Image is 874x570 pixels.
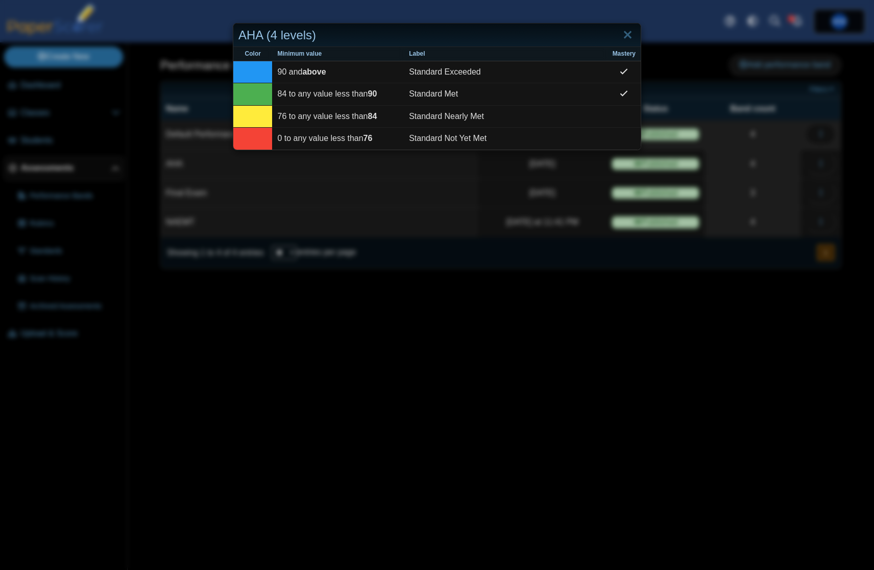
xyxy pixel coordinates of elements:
[272,83,404,105] td: 84 to any value less than
[272,61,404,83] td: 90 and
[404,47,607,61] th: Label
[272,47,404,61] th: Minimum value
[404,128,607,149] td: Standard Not Yet Met
[404,61,607,83] td: Standard Exceeded
[620,27,636,44] a: Close
[233,23,641,47] div: AHA (4 levels)
[302,67,326,76] b: above
[363,134,373,142] b: 76
[272,106,404,128] td: 76 to any value less than
[368,112,377,121] b: 84
[368,89,377,98] b: 90
[608,47,641,61] th: Mastery
[404,83,607,105] td: Standard Met
[272,128,404,149] td: 0 to any value less than
[233,47,272,61] th: Color
[404,106,607,128] td: Standard Nearly Met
